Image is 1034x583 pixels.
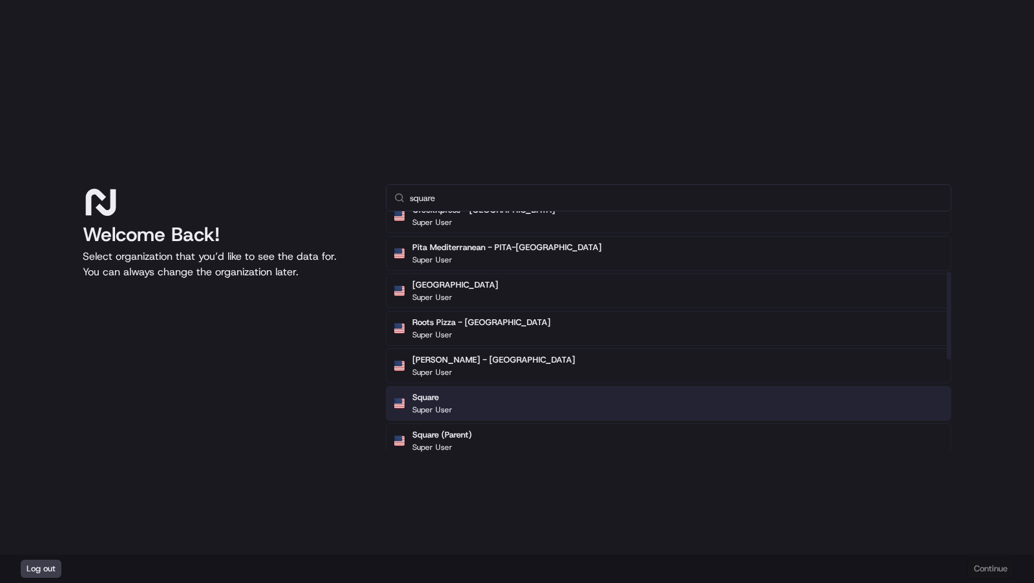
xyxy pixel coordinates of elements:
img: Flag of us [394,286,405,296]
h2: Roots Pizza - [GEOGRAPHIC_DATA] [412,317,551,328]
h2: Square [412,392,452,403]
p: Super User [412,255,452,265]
p: Super User [412,292,452,302]
p: Super User [412,367,452,377]
p: Super User [412,330,452,340]
img: Flag of us [394,361,405,371]
img: Flag of us [394,211,405,221]
h2: [GEOGRAPHIC_DATA] [412,279,498,291]
img: Flag of us [394,398,405,408]
h2: Pita Mediterranean - PITA-[GEOGRAPHIC_DATA] [412,242,602,253]
img: Flag of us [394,248,405,259]
img: Flag of us [394,436,405,446]
h1: Welcome Back! [83,223,365,246]
button: Log out [21,560,61,578]
p: Select organization that you’d like to see the data for. You can always change the organization l... [83,249,365,280]
p: Super User [412,442,452,452]
input: Type to search... [410,185,943,211]
p: Super User [412,217,452,228]
h2: Square (Parent) [412,429,472,441]
p: Super User [412,405,452,415]
img: Flag of us [394,323,405,334]
h2: [PERSON_NAME] - [GEOGRAPHIC_DATA] [412,354,575,366]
